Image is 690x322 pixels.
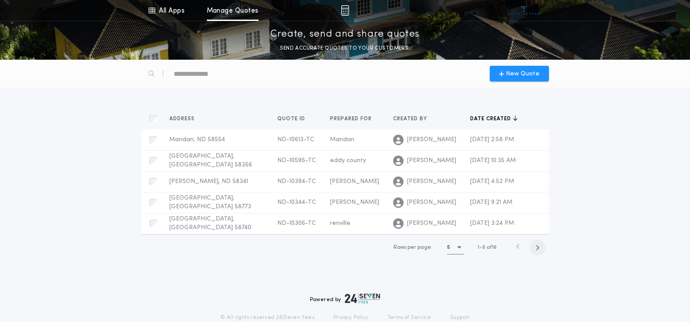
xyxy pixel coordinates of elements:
[508,6,540,15] img: vs-icon
[277,115,307,122] span: Quote ID
[393,115,429,122] span: Created by
[169,115,196,122] span: Address
[470,115,513,122] span: Date created
[393,115,434,123] button: Created by
[280,44,410,53] p: SEND ACCURATE QUOTES TO YOUR CUSTOMERS.
[270,27,420,41] p: Create, send and share quotes
[482,245,485,250] span: 5
[169,216,251,231] span: [GEOGRAPHIC_DATA], [GEOGRAPHIC_DATA] 58740
[277,199,316,206] span: ND-10344-TC
[333,314,368,321] a: Privacy Policy
[169,195,251,210] span: [GEOGRAPHIC_DATA], [GEOGRAPHIC_DATA] 58773
[220,314,314,321] p: © All rights reserved. 24|Seven Fees
[447,241,464,254] button: 5
[407,136,456,144] span: [PERSON_NAME]
[330,136,354,143] span: Mandan
[169,178,248,185] span: [PERSON_NAME], ND 58341
[470,157,516,164] span: [DATE] 10:35 AM
[169,115,201,123] button: Address
[470,178,514,185] span: [DATE] 4:52 PM
[345,293,380,304] img: logo
[470,115,518,123] button: Date created
[277,115,312,123] button: Quote ID
[506,69,539,78] span: New Quote
[394,245,432,250] span: Rows per page:
[407,177,456,186] span: [PERSON_NAME]
[478,245,479,250] span: 1
[310,293,380,304] div: Powered by
[330,220,350,227] span: renville
[470,199,512,206] span: [DATE] 9:21 AM
[407,198,456,207] span: [PERSON_NAME]
[341,5,349,16] img: img
[447,243,450,252] h1: 5
[470,136,514,143] span: [DATE] 2:58 PM
[169,153,252,168] span: [GEOGRAPHIC_DATA], [GEOGRAPHIC_DATA] 58356
[407,156,456,165] span: [PERSON_NAME]
[330,178,379,185] span: [PERSON_NAME]
[470,220,514,227] span: [DATE] 3:24 PM
[407,219,456,228] span: [PERSON_NAME]
[330,199,379,206] span: [PERSON_NAME]
[330,157,366,164] span: eddy county
[277,220,316,227] span: ND-10306-TC
[277,157,316,164] span: ND-10595-TC
[277,136,314,143] span: ND-10613-TC
[450,314,470,321] a: Support
[277,178,316,185] span: ND-10394-TC
[169,136,225,143] span: Mandan, ND 58554
[387,314,431,321] a: Terms of Service
[487,244,497,251] span: of 16
[490,66,549,81] button: New Quote
[330,115,374,122] span: Prepared for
